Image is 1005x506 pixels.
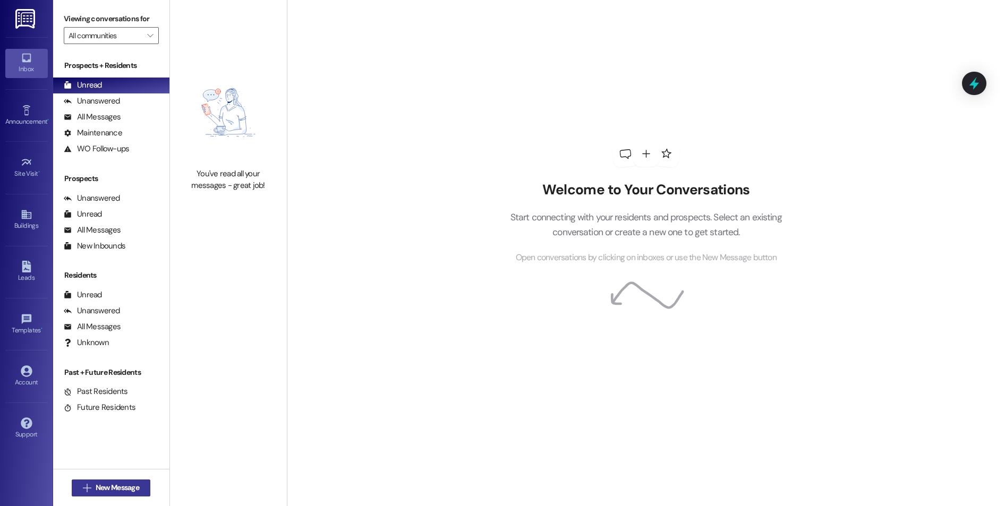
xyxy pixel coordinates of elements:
[5,153,48,182] a: Site Visit •
[53,367,169,378] div: Past + Future Residents
[5,258,48,286] a: Leads
[64,225,121,236] div: All Messages
[5,49,48,78] a: Inbox
[516,251,777,264] span: Open conversations by clicking on inboxes or use the New Message button
[5,205,48,234] a: Buildings
[64,80,102,91] div: Unread
[494,182,798,199] h2: Welcome to Your Conversations
[83,484,91,492] i: 
[5,414,48,443] a: Support
[96,482,139,493] span: New Message
[5,362,48,391] a: Account
[64,112,121,123] div: All Messages
[64,127,122,139] div: Maintenance
[69,27,142,44] input: All communities
[64,289,102,301] div: Unread
[64,96,120,107] div: Unanswered
[5,310,48,339] a: Templates •
[64,11,159,27] label: Viewing conversations for
[494,210,798,240] p: Start connecting with your residents and prospects. Select an existing conversation or create a n...
[64,321,121,332] div: All Messages
[15,9,37,29] img: ResiDesk Logo
[64,143,129,155] div: WO Follow-ups
[182,62,275,164] img: empty-state
[64,386,128,397] div: Past Residents
[53,270,169,281] div: Residents
[53,173,169,184] div: Prospects
[64,337,109,348] div: Unknown
[182,168,275,191] div: You've read all your messages - great job!
[147,31,153,40] i: 
[64,402,135,413] div: Future Residents
[53,60,169,71] div: Prospects + Residents
[38,168,40,176] span: •
[64,209,102,220] div: Unread
[47,116,49,124] span: •
[72,479,150,496] button: New Message
[64,241,125,252] div: New Inbounds
[64,305,120,316] div: Unanswered
[41,325,42,332] span: •
[64,193,120,204] div: Unanswered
